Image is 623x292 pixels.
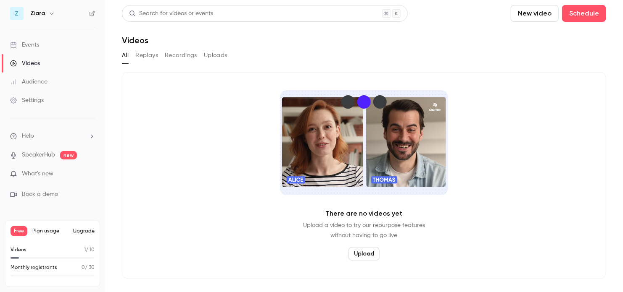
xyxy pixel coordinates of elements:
button: Upgrade [73,228,95,235]
p: There are no videos yet [326,209,403,219]
button: Uploads [204,49,227,62]
div: Videos [10,59,40,68]
button: All [122,49,129,62]
button: New video [511,5,559,22]
span: Free [11,226,27,236]
p: Monthly registrants [11,264,57,271]
button: Schedule [562,5,606,22]
span: Book a demo [22,190,58,199]
h1: Videos [122,35,148,45]
button: Upload [348,247,380,261]
span: Z [15,9,19,18]
div: Events [10,41,39,49]
span: 1 [84,248,86,253]
span: new [60,151,77,159]
span: What's new [22,169,53,178]
div: Settings [10,96,44,104]
div: Audience [10,78,48,86]
p: / 30 [82,264,95,271]
p: Upload a video to try our repurpose features without having to go live [303,220,425,240]
p: Videos [11,246,26,254]
p: / 10 [84,246,95,254]
h6: Ziara [30,9,45,18]
button: Recordings [165,49,197,62]
button: Replays [135,49,158,62]
section: Videos [122,5,606,287]
div: Search for videos or events [129,9,213,18]
span: 0 [82,265,85,270]
span: Help [22,132,34,141]
span: Plan usage [32,228,68,235]
li: help-dropdown-opener [10,132,95,141]
a: SpeakerHub [22,151,55,159]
